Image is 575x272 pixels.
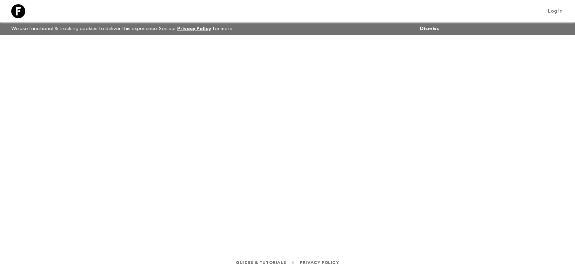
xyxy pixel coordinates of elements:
a: Log in [544,6,567,16]
a: Guides & Tutorials [236,259,286,266]
a: Privacy Policy [177,26,211,31]
a: Privacy Policy [300,259,339,266]
p: We use functional & tracking cookies to deliver this experience. See our for more. [8,22,236,35]
button: Dismiss [418,24,441,34]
